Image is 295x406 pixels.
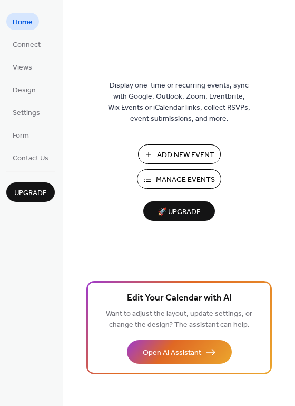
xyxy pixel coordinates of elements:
[143,347,201,359] span: Open AI Assistant
[108,80,250,124] span: Display one-time or recurring events, sync with Google, Outlook, Zoom, Eventbrite, Wix Events or ...
[137,169,221,189] button: Manage Events
[150,205,209,219] span: 🚀 Upgrade
[127,291,232,306] span: Edit Your Calendar with AI
[13,40,41,51] span: Connect
[6,103,46,121] a: Settings
[106,307,252,332] span: Want to adjust the layout, update settings, or change the design? The assistant can help.
[6,58,38,75] a: Views
[6,13,39,30] a: Home
[138,144,221,164] button: Add New Event
[13,130,29,141] span: Form
[14,188,47,199] span: Upgrade
[13,153,48,164] span: Contact Us
[143,201,215,221] button: 🚀 Upgrade
[13,85,36,96] span: Design
[156,175,215,186] span: Manage Events
[127,340,232,364] button: Open AI Assistant
[13,62,32,73] span: Views
[6,126,35,143] a: Form
[157,150,214,161] span: Add New Event
[13,108,40,119] span: Settings
[6,35,47,53] a: Connect
[6,149,55,166] a: Contact Us
[13,17,33,28] span: Home
[6,182,55,202] button: Upgrade
[6,81,42,98] a: Design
